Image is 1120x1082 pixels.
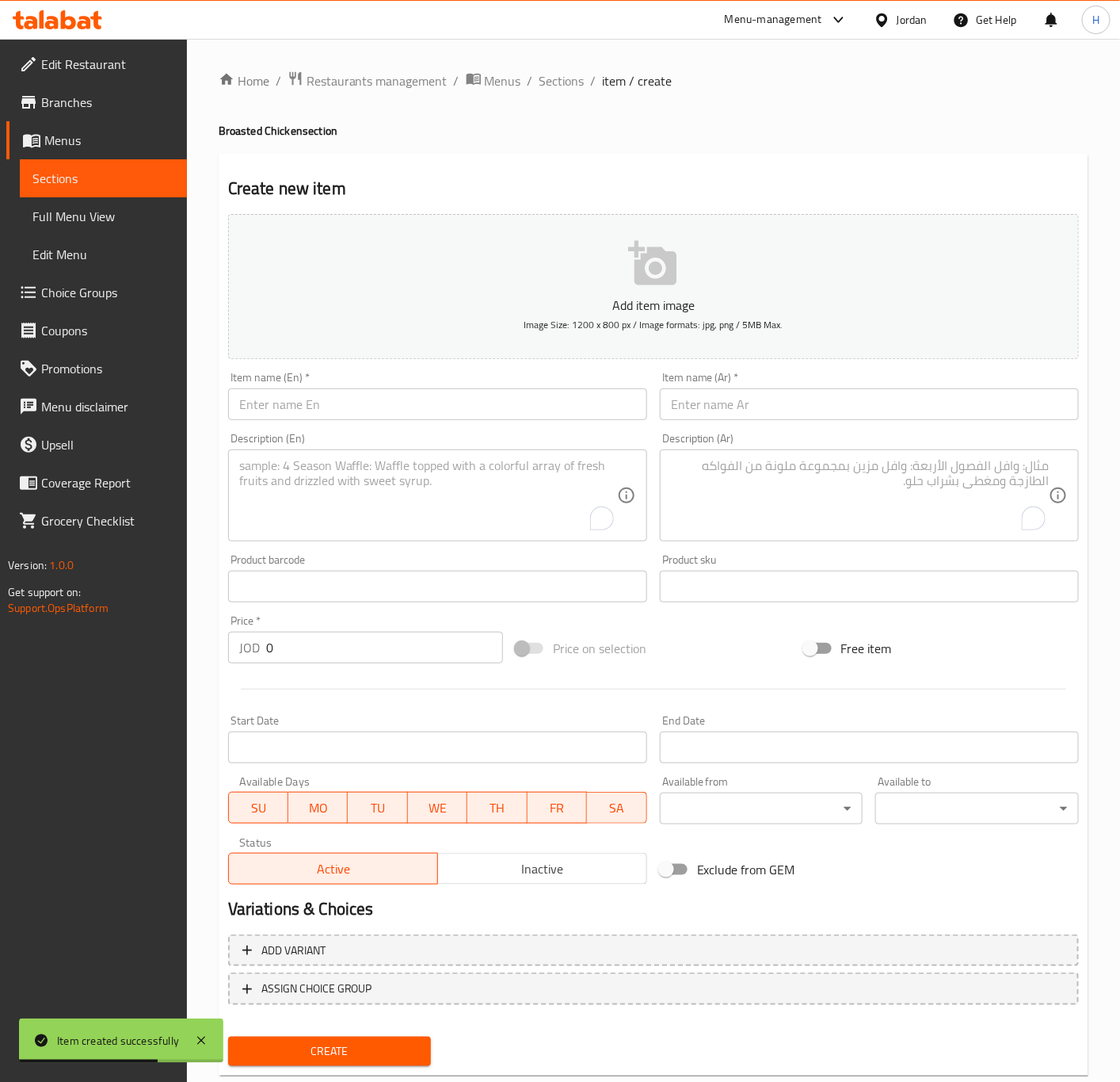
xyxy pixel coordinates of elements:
[6,350,187,388] a: Promotions
[6,426,187,464] a: Upsell
[454,71,459,90] li: /
[41,397,174,416] span: Menu disclaimer
[41,435,174,454] span: Upsell
[591,71,596,90] li: /
[841,639,892,658] span: Free item
[587,792,646,824] button: SA
[20,235,187,273] a: Edit Menu
[235,797,282,820] span: SU
[466,71,521,91] a: Menus
[41,321,174,340] span: Coupons
[603,71,672,90] span: item / create
[219,71,269,90] a: Home
[553,639,646,658] span: Price on selection
[32,169,174,188] span: Sections
[437,853,647,885] button: Inactive
[20,159,187,197] a: Sections
[534,797,581,820] span: FR
[8,582,81,602] span: Get support on:
[524,315,783,334] span: Image Size: 1200 x 800 px / Image formats: jpg, png / 5MB Max.
[6,121,187,159] a: Menus
[1092,11,1099,29] span: H
[295,797,341,820] span: MO
[288,71,448,91] a: Restaurants management
[49,555,74,575] span: 1.0.0
[32,207,174,226] span: Full Menu View
[228,935,1079,967] button: Add variant
[228,973,1079,1005] button: ASSIGN CHOICE GROUP
[6,312,187,350] a: Coupons
[288,792,348,824] button: MO
[593,797,640,820] span: SA
[697,860,795,879] span: Exclude from GEM
[41,93,174,112] span: Branches
[354,797,401,820] span: TU
[467,792,527,824] button: TH
[228,571,647,602] input: Please enter product barcode
[228,177,1079,201] h2: Create new item
[228,214,1079,359] button: Add item imageImage Size: 1200 x 800 px / Image formats: jpg, png / 5MB Max.
[660,571,1079,602] input: Please enter product sku
[528,792,587,824] button: FR
[8,598,109,618] a: Support.OpsPlatform
[474,797,520,820] span: TH
[408,792,467,824] button: WE
[239,638,260,657] p: JOD
[228,1037,432,1066] button: Create
[348,792,407,824] button: TU
[875,793,1079,824] div: ​
[6,502,187,540] a: Grocery Checklist
[235,858,432,881] span: Active
[444,858,641,881] span: Inactive
[41,511,174,530] span: Grocery Checklist
[41,55,174,74] span: Edit Restaurant
[228,853,438,885] button: Active
[41,473,174,492] span: Coverage Report
[219,123,1088,139] h4: Broasted Chicken section
[414,797,461,820] span: WE
[6,45,187,83] a: Edit Restaurant
[539,71,585,90] a: Sections
[6,273,187,312] a: Choice Groups
[276,71,281,90] li: /
[41,283,174,302] span: Choice Groups
[485,71,521,90] span: Menus
[219,71,1088,91] nav: breadcrumb
[897,11,928,29] div: Jordan
[20,197,187,235] a: Full Menu View
[44,131,174,150] span: Menus
[660,388,1079,420] input: Enter name Ar
[239,458,617,533] textarea: To enrich screen reader interactions, please activate Accessibility in Grammarly extension settings
[41,359,174,378] span: Promotions
[725,10,822,29] div: Menu-management
[671,458,1049,533] textarea: To enrich screen reader interactions, please activate Accessibility in Grammarly extension settings
[307,71,448,90] span: Restaurants management
[241,1042,419,1061] span: Create
[228,388,647,420] input: Enter name En
[228,792,288,824] button: SU
[261,941,326,961] span: Add variant
[528,71,533,90] li: /
[6,83,187,121] a: Branches
[6,464,187,502] a: Coverage Report
[660,793,863,824] div: ​
[261,979,372,999] span: ASSIGN CHOICE GROUP
[32,245,174,264] span: Edit Menu
[6,388,187,426] a: Menu disclaimer
[253,296,1054,315] p: Add item image
[228,897,1079,921] h2: Variations & Choices
[266,632,503,663] input: Please enter price
[8,555,47,575] span: Version:
[57,1032,179,1050] div: Item created successfully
